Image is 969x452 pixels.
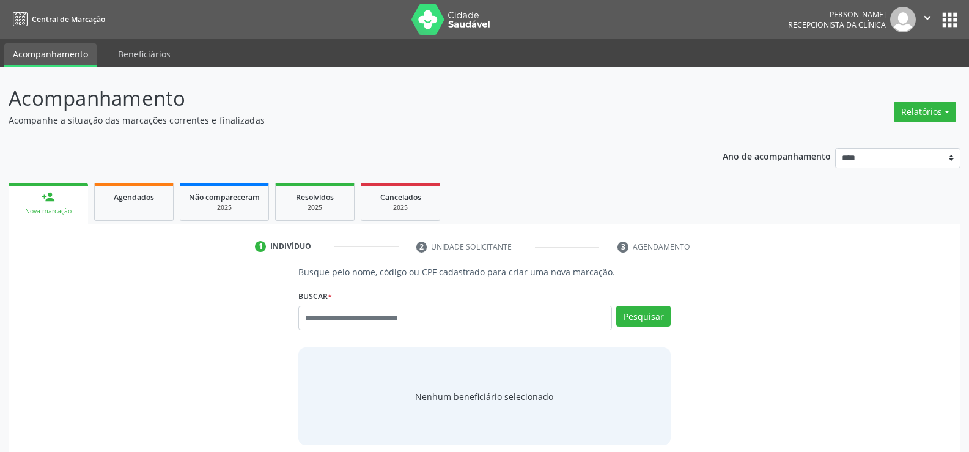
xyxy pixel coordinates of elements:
[921,11,934,24] i: 
[415,390,553,403] span: Nenhum beneficiário selecionado
[109,43,179,65] a: Beneficiários
[17,207,79,216] div: Nova marcação
[380,192,421,202] span: Cancelados
[284,203,345,212] div: 2025
[4,43,97,67] a: Acompanhamento
[189,192,260,202] span: Não compareceram
[255,241,266,252] div: 1
[296,192,334,202] span: Resolvidos
[270,241,311,252] div: Indivíduo
[788,20,886,30] span: Recepcionista da clínica
[616,306,671,327] button: Pesquisar
[9,83,675,114] p: Acompanhamento
[939,9,960,31] button: apps
[788,9,886,20] div: [PERSON_NAME]
[298,265,671,278] p: Busque pelo nome, código ou CPF cadastrado para criar uma nova marcação.
[370,203,431,212] div: 2025
[298,287,332,306] label: Buscar
[189,203,260,212] div: 2025
[32,14,105,24] span: Central de Marcação
[114,192,154,202] span: Agendados
[916,7,939,32] button: 
[890,7,916,32] img: img
[723,148,831,163] p: Ano de acompanhamento
[9,9,105,29] a: Central de Marcação
[42,190,55,204] div: person_add
[9,114,675,127] p: Acompanhe a situação das marcações correntes e finalizadas
[894,102,956,122] button: Relatórios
